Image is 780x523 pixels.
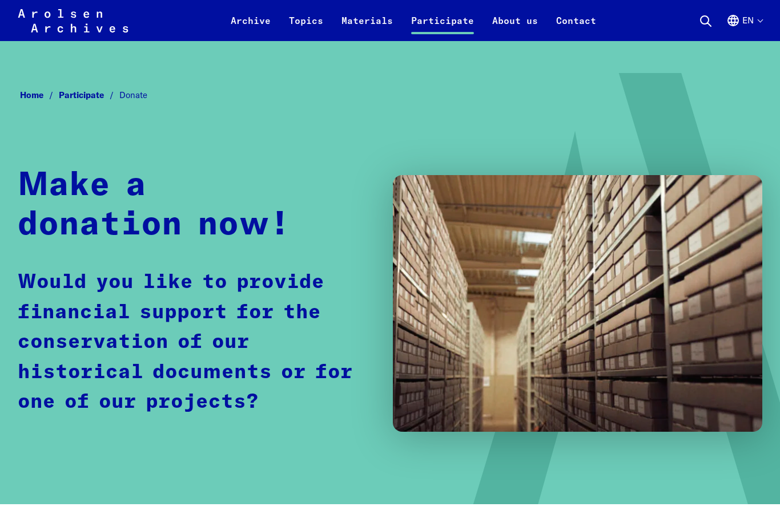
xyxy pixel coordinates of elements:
[402,14,483,41] a: Participate
[18,268,370,418] p: Would you like to provide financial support for the conservation of our historical documents or f...
[726,14,762,41] button: English, language selection
[547,14,605,41] a: Contact
[20,90,59,100] a: Home
[18,87,762,104] nav: Breadcrumb
[222,7,605,34] nav: Primary
[483,14,547,41] a: About us
[332,14,402,41] a: Materials
[280,14,332,41] a: Topics
[119,90,147,100] span: Donate
[222,14,280,41] a: Archive
[18,166,370,246] h1: Make a donation now!
[59,90,119,100] a: Participate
